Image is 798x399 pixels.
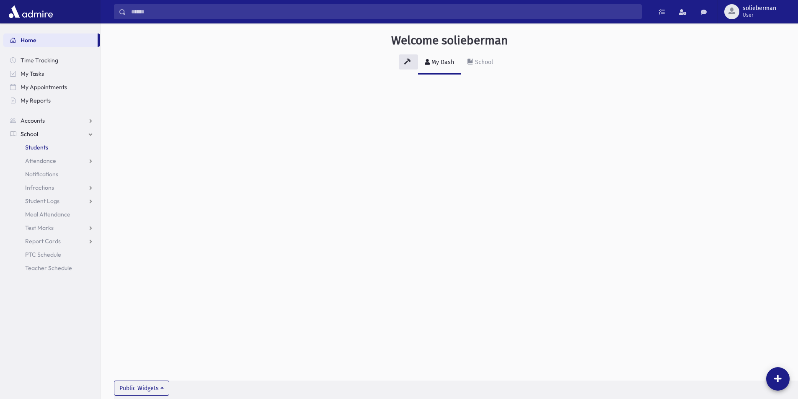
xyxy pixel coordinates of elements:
a: Attendance [3,154,100,167]
span: PTC Schedule [25,251,61,258]
button: Public Widgets [114,381,169,396]
span: User [743,12,776,18]
img: AdmirePro [7,3,55,20]
a: Students [3,141,100,154]
span: Infractions [25,184,54,191]
span: Test Marks [25,224,54,232]
span: Students [25,144,48,151]
span: Time Tracking [21,57,58,64]
a: My Dash [418,51,461,75]
span: Teacher Schedule [25,264,72,272]
a: Meal Attendance [3,208,100,221]
a: Infractions [3,181,100,194]
a: School [3,127,100,141]
span: Notifications [25,170,58,178]
a: Student Logs [3,194,100,208]
a: Teacher Schedule [3,261,100,275]
a: Report Cards [3,234,100,248]
span: Meal Attendance [25,211,70,218]
div: School [473,59,493,66]
div: My Dash [430,59,454,66]
a: Notifications [3,167,100,181]
a: School [461,51,500,75]
a: My Reports [3,94,100,107]
span: My Appointments [21,83,67,91]
span: Report Cards [25,237,61,245]
a: Accounts [3,114,100,127]
h3: Welcome solieberman [391,33,508,48]
a: Test Marks [3,221,100,234]
span: solieberman [743,5,776,12]
span: Attendance [25,157,56,165]
span: Home [21,36,36,44]
span: Student Logs [25,197,59,205]
input: Search [126,4,641,19]
a: Time Tracking [3,54,100,67]
a: Home [3,33,98,47]
a: My Tasks [3,67,100,80]
a: My Appointments [3,80,100,94]
span: School [21,130,38,138]
span: My Tasks [21,70,44,77]
span: Accounts [21,117,45,124]
span: My Reports [21,97,51,104]
a: PTC Schedule [3,248,100,261]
